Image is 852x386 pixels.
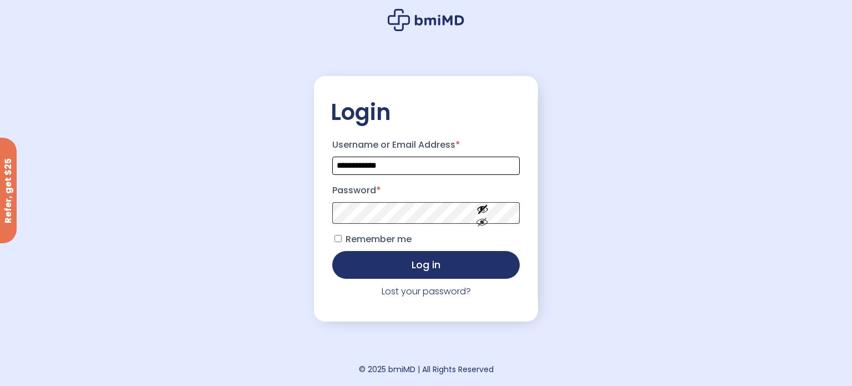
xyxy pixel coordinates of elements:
label: Password [332,182,520,199]
a: Lost your password? [382,285,471,298]
div: © 2025 bmiMD | All Rights Reserved [359,362,494,377]
button: Log in [332,251,520,279]
span: Remember me [346,233,412,245]
input: Remember me [334,235,342,242]
label: Username or Email Address [332,136,520,154]
button: Show password [452,194,514,232]
h2: Login [331,98,522,126]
